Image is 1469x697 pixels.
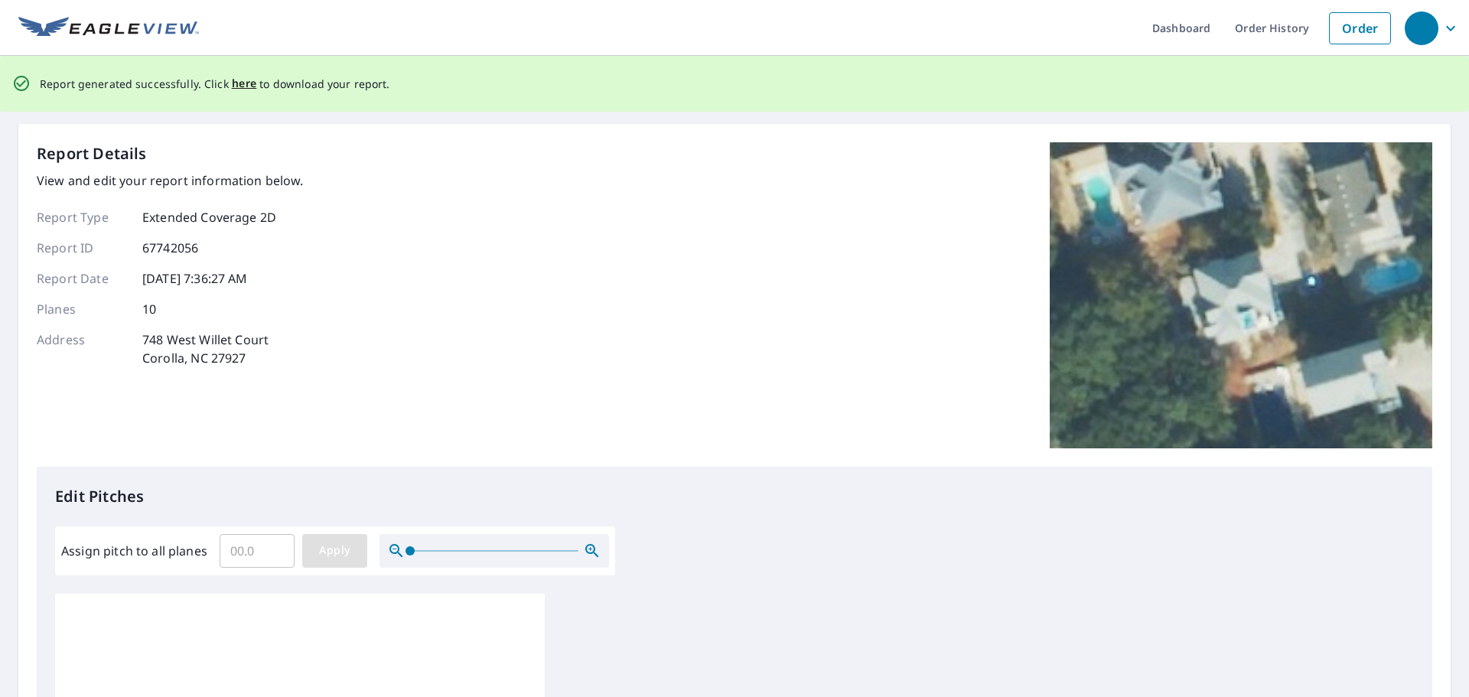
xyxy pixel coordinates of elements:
[142,239,198,257] p: 67742056
[37,142,147,165] p: Report Details
[37,208,129,226] p: Report Type
[314,541,355,560] span: Apply
[1329,12,1391,44] a: Order
[37,331,129,367] p: Address
[37,300,129,318] p: Planes
[232,74,257,93] button: here
[142,300,156,318] p: 10
[37,171,304,190] p: View and edit your report information below.
[61,542,207,560] label: Assign pitch to all planes
[142,208,276,226] p: Extended Coverage 2D
[142,269,248,288] p: [DATE] 7:36:27 AM
[1050,142,1432,448] img: Top image
[37,239,129,257] p: Report ID
[220,529,295,572] input: 00.0
[302,534,367,568] button: Apply
[40,74,390,93] p: Report generated successfully. Click to download your report.
[18,17,199,40] img: EV Logo
[142,331,269,367] p: 748 West Willet Court Corolla, NC 27927
[37,269,129,288] p: Report Date
[55,485,1414,508] p: Edit Pitches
